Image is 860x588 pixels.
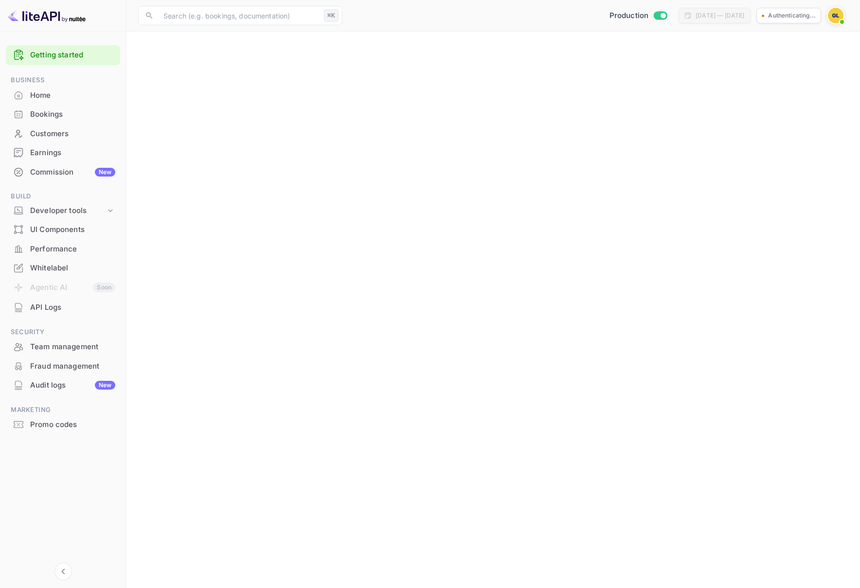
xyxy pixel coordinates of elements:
[6,357,120,376] div: Fraud management
[609,10,649,21] span: Production
[6,86,120,104] a: Home
[6,75,120,86] span: Business
[8,8,86,23] img: LiteAPI logo
[6,105,120,124] div: Bookings
[6,240,120,258] a: Performance
[6,327,120,338] span: Security
[6,415,120,433] a: Promo codes
[6,125,120,143] a: Customers
[6,259,120,277] a: Whitelabel
[30,419,115,430] div: Promo codes
[95,168,115,177] div: New
[6,259,120,278] div: Whitelabel
[30,205,106,216] div: Developer tools
[30,90,115,101] div: Home
[6,298,120,317] div: API Logs
[6,105,120,123] a: Bookings
[30,147,115,159] div: Earnings
[30,128,115,140] div: Customers
[54,563,72,580] button: Collapse navigation
[6,86,120,105] div: Home
[324,9,339,22] div: ⌘K
[6,143,120,162] div: Earnings
[30,167,115,178] div: Commission
[30,50,115,61] a: Getting started
[828,8,843,23] img: Guillermo Lantzendorffer
[6,163,120,181] a: CommissionNew
[30,263,115,274] div: Whitelabel
[6,405,120,415] span: Marketing
[696,11,744,20] div: [DATE] — [DATE]
[6,143,120,161] a: Earnings
[6,376,120,395] div: Audit logsNew
[158,6,320,25] input: Search (e.g. bookings, documentation)
[6,298,120,316] a: API Logs
[606,10,671,21] div: Switch to Sandbox mode
[768,11,816,20] p: Authenticating...
[30,244,115,255] div: Performance
[6,338,120,356] div: Team management
[6,202,120,219] div: Developer tools
[6,357,120,375] a: Fraud management
[6,220,120,238] a: UI Components
[30,341,115,353] div: Team management
[30,224,115,235] div: UI Components
[30,109,115,120] div: Bookings
[30,361,115,372] div: Fraud management
[6,125,120,143] div: Customers
[6,45,120,65] div: Getting started
[6,376,120,394] a: Audit logsNew
[6,338,120,356] a: Team management
[95,381,115,390] div: New
[6,240,120,259] div: Performance
[6,220,120,239] div: UI Components
[30,380,115,391] div: Audit logs
[6,415,120,434] div: Promo codes
[30,302,115,313] div: API Logs
[6,191,120,202] span: Build
[6,163,120,182] div: CommissionNew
